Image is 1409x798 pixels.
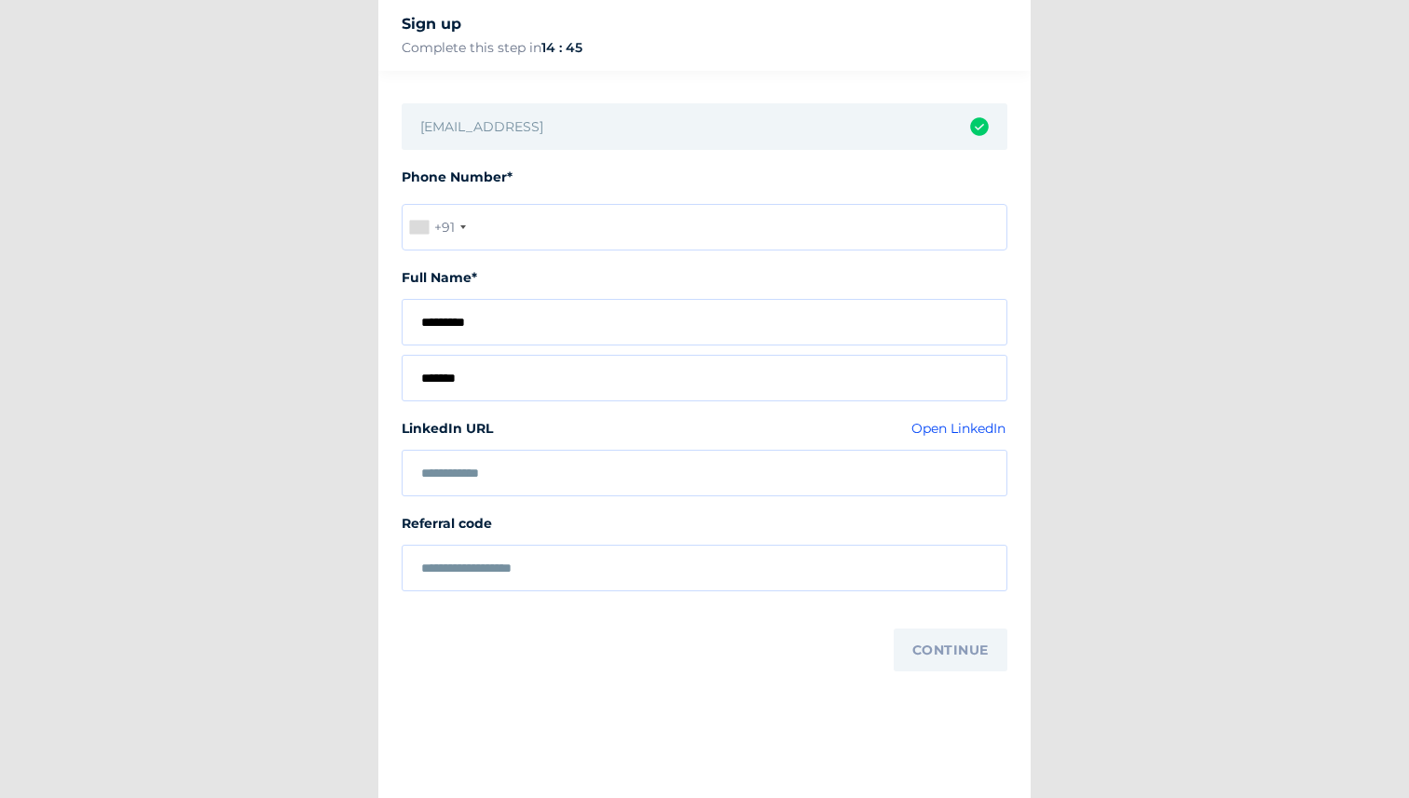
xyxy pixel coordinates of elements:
mat-label: Full Name* [402,269,477,286]
a: Open LinkedIn [911,420,1007,437]
span: Referral code [402,515,492,532]
img: success-icon.png [970,117,989,136]
span: LinkedIn URL [402,420,493,437]
div: +91 [434,219,455,236]
div: Sign up [402,15,582,39]
div: Complete this step in [402,39,582,56]
span: Phone Number* [402,169,513,185]
span: 14 : 45 [541,39,582,56]
span: [EMAIL_ADDRESS] [420,118,543,135]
